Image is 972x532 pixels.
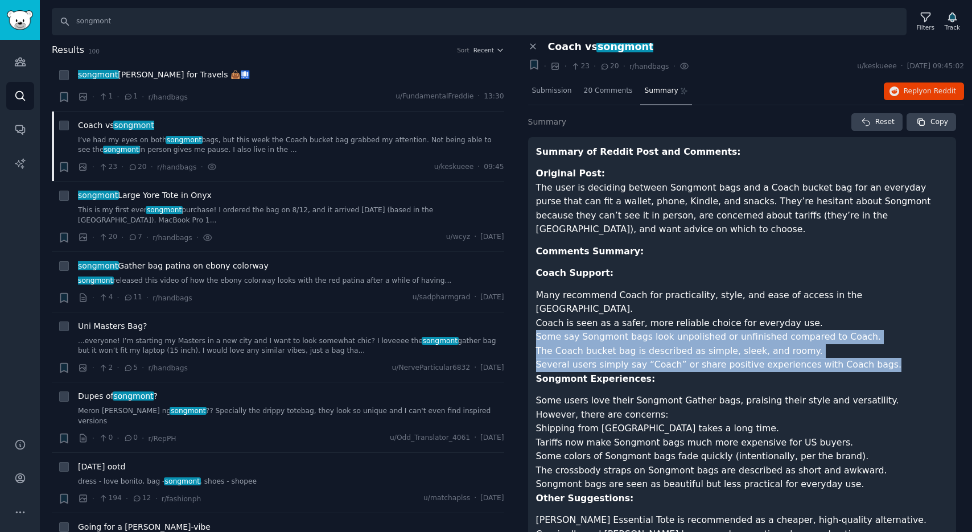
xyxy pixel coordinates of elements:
[117,362,119,374] span: ·
[536,146,741,157] strong: Summary of Reddit Post and Comments:
[480,232,504,242] span: [DATE]
[857,61,897,72] span: u/keskueee
[536,464,949,478] li: The crossbody straps on Songmont bags are described as short and awkward.
[123,433,138,443] span: 0
[92,91,94,103] span: ·
[78,260,269,272] span: Gather bag patina on ebony colorway
[528,116,567,128] span: Summary
[584,86,633,96] span: 20 Comments
[917,23,934,31] div: Filters
[536,394,949,408] li: Some users love their Songmont Gather bags, praising their style and versatility.
[78,390,158,402] span: Dupes of ?
[117,91,119,103] span: ·
[474,292,476,303] span: ·
[536,330,949,344] li: Some say Songmont bags look unpolished or unfinished compared to Coach.
[536,344,949,358] li: The Coach bucket bag is described as simple, sleek, and roomy.
[536,373,656,384] strong: Songmont Experiences:
[78,135,504,155] a: I’ve had my eyes on bothsongmontbags, but this week the Coach bucket bag grabbed my attention. No...
[78,260,269,272] a: songmontGather bag patina on ebony colorway
[78,205,504,225] a: This is my first eversongmontpurchase! I ordered the bag on 8/12, and it arrived [DATE] (based in...
[474,232,476,242] span: ·
[123,363,138,373] span: 5
[594,60,596,72] span: ·
[98,162,117,172] span: 23
[92,232,94,244] span: ·
[945,23,960,31] div: Track
[146,206,183,214] span: songmont
[532,86,572,96] span: Submission
[146,292,149,304] span: ·
[941,10,964,34] button: Track
[536,477,949,492] li: Songmont bags are seen as beautiful but less practical for everyday use.
[474,493,476,504] span: ·
[423,493,470,504] span: u/matchaplss
[477,92,480,102] span: ·
[121,232,123,244] span: ·
[474,433,476,443] span: ·
[484,162,504,172] span: 09:45
[78,119,154,131] span: Coach vs
[123,292,142,303] span: 11
[923,87,956,95] span: on Reddit
[78,69,250,81] a: songmont[PERSON_NAME] for Travels 👜🛄
[88,48,100,55] span: 100
[422,337,459,345] span: songmont
[884,83,964,101] button: Replyon Reddit
[473,46,494,54] span: Recent
[78,69,250,81] span: [PERSON_NAME] for Travels 👜🛄
[907,61,964,72] span: [DATE] 09:45:02
[78,461,125,473] span: [DATE] ootd
[146,232,149,244] span: ·
[117,432,119,444] span: ·
[77,261,119,270] span: songmont
[564,60,566,72] span: ·
[536,267,614,278] strong: Coach Support:
[78,320,147,332] span: Uni Masters Bag?
[904,86,956,97] span: Reply
[536,246,644,257] strong: Comments Summary:
[536,436,949,450] li: Tariffs now make Songmont bags much more expensive for US buyers.
[673,60,675,72] span: ·
[98,92,113,102] span: 1
[52,8,907,35] input: Search Keyword
[162,495,201,503] span: r/fashionph
[548,41,654,53] span: Coach vs
[77,191,119,200] span: songmont
[396,92,473,102] span: u/FundamentalFreddie
[153,294,192,302] span: r/handbags
[536,408,949,492] li: However, there are concerns:
[78,390,158,402] a: Dupes ofsongmont?
[536,316,949,331] li: Coach is seen as a safer, more reliable choice for everyday use.
[629,63,669,71] span: r/handbags
[413,292,470,303] span: u/sadpharmgrad
[536,493,634,504] strong: Other Suggestions:
[78,189,212,201] span: Large Yore Tote in Onyx
[128,162,147,172] span: 20
[536,288,949,316] li: Many recommend Coach for practicality, style, and ease of access in the [GEOGRAPHIC_DATA].
[148,435,176,443] span: r/RepPH
[166,136,203,144] span: songmont
[571,61,590,72] span: 23
[392,363,471,373] span: u/NerveParticular6832
[98,232,117,242] span: 20
[536,358,949,372] li: Several users simply say “Coach” or share positive experiences with Coach bags.
[851,113,903,131] button: Reset
[132,493,151,504] span: 12
[78,477,504,487] a: dress - love bonito, bag -songmont, shoes - shopee
[123,92,138,102] span: 1
[200,161,203,173] span: ·
[92,493,94,505] span: ·
[446,232,470,242] span: u/wcyz
[477,162,480,172] span: ·
[103,146,140,154] span: songmont
[536,167,949,237] p: The user is deciding between Songmont bags and a Coach bucket bag for an everyday purse that can ...
[875,117,895,127] span: Reset
[480,292,504,303] span: [DATE]
[480,493,504,504] span: [DATE]
[596,41,654,52] span: songmont
[78,119,154,131] a: Coach vssongmont
[92,292,94,304] span: ·
[78,276,504,286] a: songmontreleased this video of how the ebony colorway looks with the red patina after a while of ...
[113,391,155,401] span: songmont
[484,92,504,102] span: 13:30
